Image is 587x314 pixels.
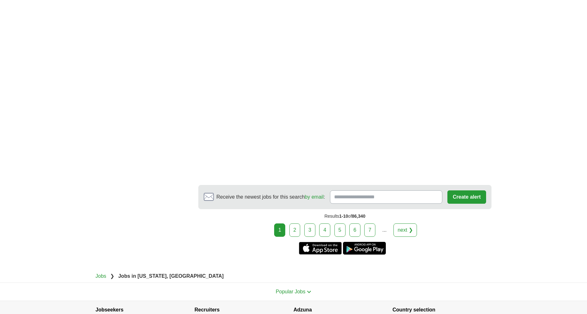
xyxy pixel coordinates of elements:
a: next ❯ [393,223,417,237]
div: 1 [274,223,285,237]
span: 1-10 [339,214,348,219]
a: 5 [334,223,346,237]
div: Results of [198,209,491,223]
a: Jobs [96,273,106,279]
a: Get the iPhone app [299,242,342,255]
div: ... [378,224,391,236]
span: Receive the newest jobs for this search : [216,193,325,201]
span: ❯ [110,273,114,279]
a: 4 [319,223,330,237]
a: 7 [364,223,375,237]
img: toggle icon [307,290,311,293]
a: 3 [304,223,315,237]
a: by email [305,194,324,200]
button: Create alert [447,190,486,204]
a: 6 [349,223,360,237]
span: Popular Jobs [276,289,305,294]
a: 2 [289,223,300,237]
a: Get the Android app [343,242,386,255]
span: 86,340 [352,214,366,219]
strong: Jobs in [US_STATE], [GEOGRAPHIC_DATA] [118,273,224,279]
